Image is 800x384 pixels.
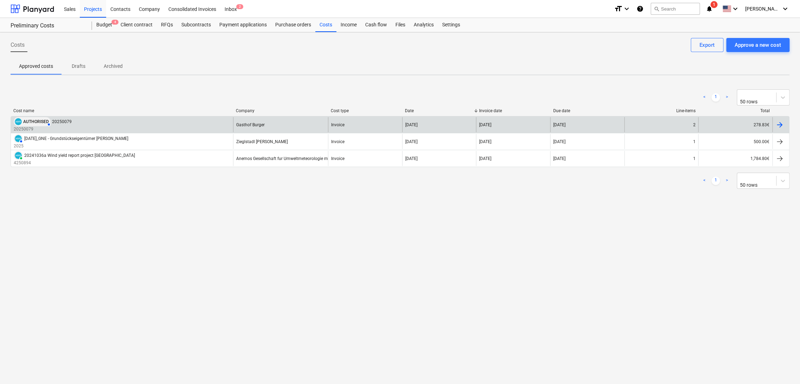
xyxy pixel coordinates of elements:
[622,5,631,13] i: keyboard_arrow_down
[726,38,789,52] button: Approve a new cost
[405,122,418,127] div: [DATE]
[735,40,781,50] div: Approve a new cost
[331,108,399,113] div: Cost type
[781,5,789,13] i: keyboard_arrow_down
[14,117,51,126] div: Invoice has been synced with Xero and its status is currently AUTHORISED
[331,139,344,144] div: Invoice
[336,18,361,32] a: Income
[215,18,271,32] a: Payment applications
[553,156,566,161] div: [DATE]
[479,156,491,161] div: [DATE]
[236,122,265,127] div: Gasthof Burger
[405,108,473,113] div: Date
[177,18,215,32] a: Subcontracts
[14,126,72,132] p: 20250079
[23,120,49,124] span: AUTHORISED
[14,134,23,143] div: Invoice has been synced with Xero and its status is currently AUTHORISED
[693,156,695,161] div: 1
[745,6,780,12] span: [PERSON_NAME]
[14,160,135,166] p: 4250894
[710,1,717,8] span: 1
[731,5,740,13] i: keyboard_arrow_down
[698,151,772,166] div: 1,784.80€
[711,93,720,102] a: Page 1 is your current page
[553,122,566,127] div: [DATE]
[409,18,438,32] a: Analytics
[700,177,709,185] a: Previous page
[236,156,334,161] div: Anemos Gesellschaft fur Umweltmeteorologie mbH
[553,108,621,113] div: Due date
[637,5,644,13] i: Knowledge base
[627,108,696,113] div: Line-items
[479,108,547,113] div: Invoice date
[111,20,118,25] span: 4
[236,4,243,9] span: 2
[405,156,418,161] div: [DATE]
[698,117,772,132] div: 278.83€
[765,350,800,384] iframe: Chat Widget
[116,18,157,32] a: Client contract
[13,108,230,113] div: Cost name
[654,6,659,12] span: search
[701,108,770,113] div: Total
[700,93,709,102] a: Previous page
[52,119,72,124] div: 20250079
[157,18,177,32] a: RFQs
[315,18,336,32] a: Costs
[614,5,622,13] i: format_size
[14,151,23,160] div: Invoice has been synced with Xero and its status is currently PAID
[92,18,116,32] a: Budget4
[70,63,87,70] p: Drafts
[19,63,53,70] p: Approved costs
[11,22,84,30] div: Preliminary Costs
[438,18,464,32] a: Settings
[723,93,731,102] a: Next page
[711,177,720,185] a: Page 1 is your current page
[236,108,325,113] div: Company
[699,40,715,50] div: Export
[740,182,766,188] div: 50 rows
[479,122,491,127] div: [DATE]
[693,139,695,144] div: 1
[651,3,700,15] button: Search
[361,18,391,32] a: Cash flow
[24,153,135,158] div: 20241036a Wind yield report project [GEOGRAPHIC_DATA]
[405,139,418,144] div: [DATE]
[24,136,128,141] div: [DATE]_GNE - Grundstückseigentümer [PERSON_NAME]
[331,156,344,161] div: Invoice
[705,5,712,13] i: notifications
[391,18,409,32] a: Files
[553,139,566,144] div: [DATE]
[331,122,344,127] div: Invoice
[271,18,315,32] a: Purchase orders
[691,38,723,52] button: Export
[104,63,123,70] p: Archived
[693,122,695,127] div: 2
[15,135,22,142] img: xero.svg
[236,139,288,144] div: Zieglstadl [PERSON_NAME]
[479,139,491,144] div: [DATE]
[740,99,766,104] div: 50 rows
[11,41,25,49] span: Costs
[698,134,772,149] div: 500.00€
[723,177,731,185] a: Next page
[92,18,116,32] div: Budget
[15,152,22,159] img: xero.svg
[14,143,128,149] p: 2025
[15,118,22,125] img: xero.svg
